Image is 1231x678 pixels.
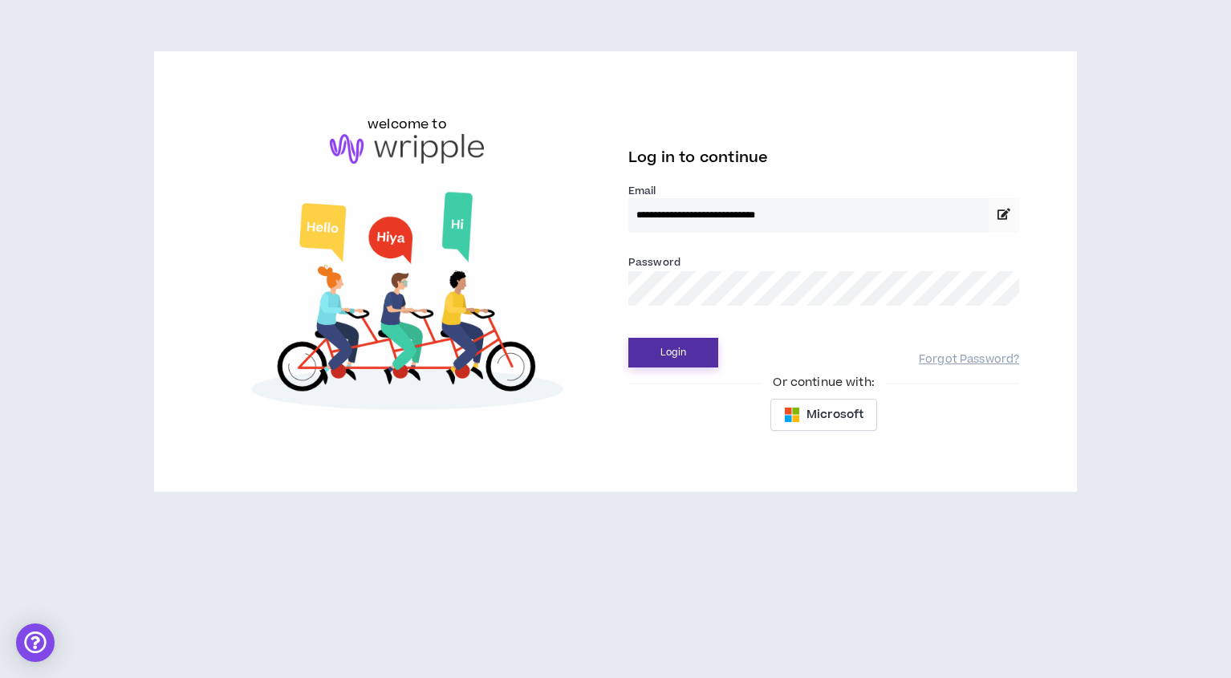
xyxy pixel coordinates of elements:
[16,623,55,662] div: Open Intercom Messenger
[212,180,603,428] img: Welcome to Wripple
[806,406,863,424] span: Microsoft
[368,115,447,134] h6: welcome to
[919,352,1019,367] a: Forgot Password?
[628,255,681,270] label: Password
[628,338,718,367] button: Login
[762,374,885,392] span: Or continue with:
[770,399,877,431] button: Microsoft
[330,134,484,164] img: logo-brand.png
[628,184,1019,198] label: Email
[628,148,768,168] span: Log in to continue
